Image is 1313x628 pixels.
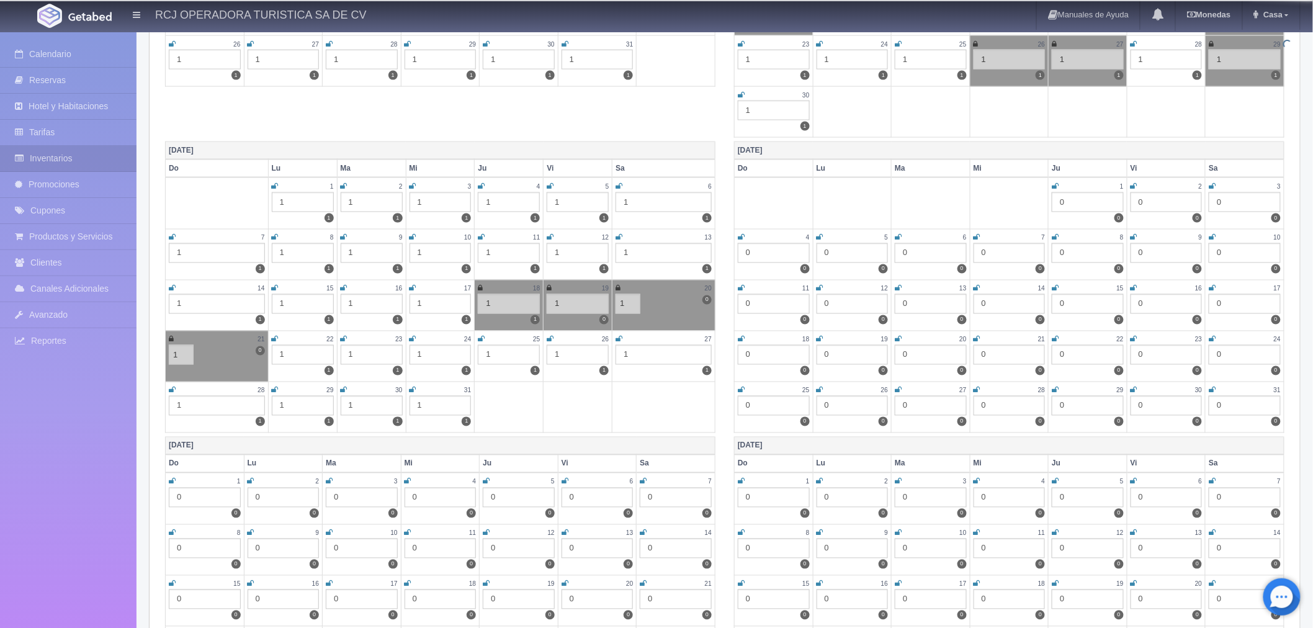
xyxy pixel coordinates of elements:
label: 1 [325,366,334,375]
div: 0 [562,590,634,609]
small: 8 [330,235,334,241]
label: 0 [1271,417,1281,426]
label: 0 [1114,509,1124,518]
div: 0 [326,539,398,558]
div: 0 [405,488,477,508]
div: 1 [974,50,1046,70]
div: 1 [562,50,634,70]
div: 0 [405,539,477,558]
label: 0 [1193,315,1202,325]
div: 1 [478,294,540,314]
small: 17 [464,285,471,292]
div: 0 [895,345,967,365]
small: 13 [705,235,712,241]
label: 0 [467,611,476,620]
div: 0 [1052,243,1124,263]
label: 0 [879,417,888,426]
small: 6 [963,235,967,241]
label: 0 [1193,560,1202,569]
small: 8 [1120,235,1124,241]
label: 1 [393,366,402,375]
label: 1 [879,71,888,80]
label: 0 [1193,264,1202,274]
label: 0 [1193,417,1202,426]
div: 0 [974,345,1046,365]
small: 5 [884,235,888,241]
div: 1 [616,345,712,365]
div: 1 [169,50,241,70]
label: 1 [531,264,540,274]
div: 0 [405,590,477,609]
div: 0 [738,243,810,263]
small: 26 [1038,41,1045,48]
div: 0 [895,590,967,609]
label: 0 [1271,509,1281,518]
label: 1 [325,417,334,426]
label: 1 [388,71,398,80]
th: Mi [406,159,475,177]
label: 1 [256,315,265,325]
label: 0 [624,611,633,620]
div: 1 [478,243,540,263]
div: 0 [1131,396,1203,416]
small: 27 [312,41,319,48]
small: 5 [606,183,609,190]
label: 0 [1036,509,1045,518]
label: 0 [388,560,398,569]
img: Getabed [68,12,112,21]
label: 0 [1036,611,1045,620]
div: 0 [483,590,555,609]
label: 0 [879,366,888,375]
label: 1 [624,71,633,80]
div: 1 [341,243,403,263]
label: 0 [957,366,967,375]
div: 0 [1209,243,1281,263]
small: 31 [626,41,633,48]
label: 1 [393,264,402,274]
div: 1 [817,50,889,70]
small: 14 [258,285,264,292]
label: 0 [1271,366,1281,375]
small: 10 [1274,235,1281,241]
small: 25 [959,41,966,48]
label: 0 [388,611,398,620]
small: 6 [708,183,712,190]
small: 15 [326,285,333,292]
div: 0 [1131,192,1203,212]
label: 1 [256,417,265,426]
div: 1 [341,294,403,314]
small: 18 [533,285,540,292]
label: 1 [531,213,540,223]
label: 0 [1271,560,1281,569]
label: 0 [1193,213,1202,223]
div: 1 [410,345,472,365]
div: 0 [248,488,320,508]
div: 0 [1052,294,1124,314]
div: 0 [817,345,889,365]
div: 0 [326,488,398,508]
div: 0 [974,294,1046,314]
div: 1 [272,192,334,212]
label: 0 [957,315,967,325]
div: 1 [169,294,265,314]
div: 1 [616,243,712,263]
label: 0 [1036,560,1045,569]
small: 7 [1042,235,1046,241]
div: 1 [272,294,334,314]
th: Ju [475,159,544,177]
label: 0 [702,611,712,620]
label: 0 [1114,315,1124,325]
div: 0 [1131,294,1203,314]
div: 1 [410,243,472,263]
label: 1 [393,417,402,426]
div: 1 [410,396,472,416]
label: 1 [325,315,334,325]
label: 1 [1193,71,1202,80]
label: 0 [800,509,810,518]
div: 1 [547,243,609,263]
label: 0 [957,611,967,620]
label: 0 [1193,509,1202,518]
label: 0 [879,509,888,518]
small: 11 [802,285,809,292]
small: 16 [395,285,402,292]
